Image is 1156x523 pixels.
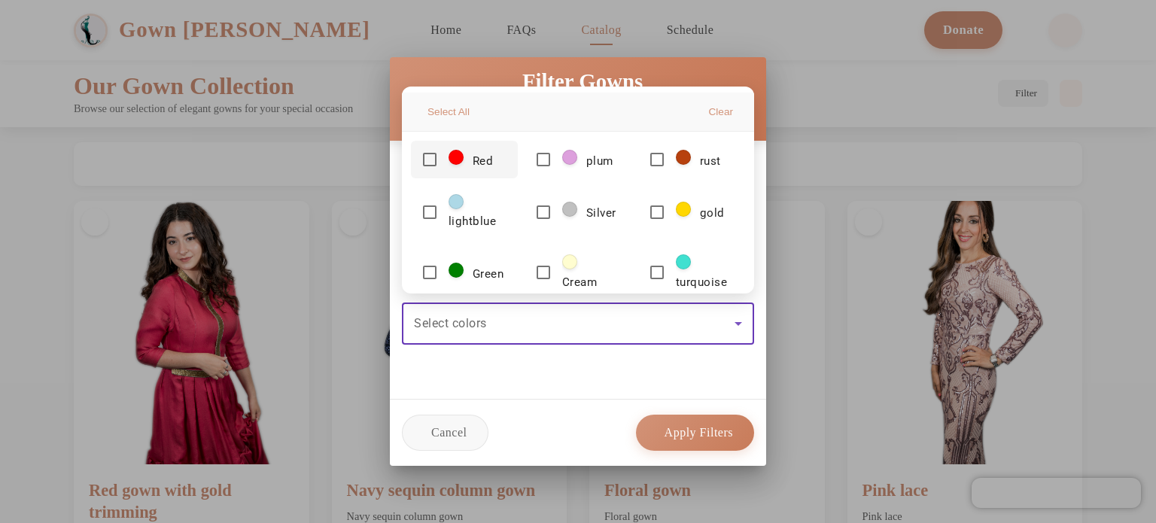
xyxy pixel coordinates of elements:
span: gold [700,206,725,220]
span: Green [473,267,503,281]
span: plum [586,154,613,168]
button: Select All [414,102,479,122]
button: Clear [695,102,742,122]
span: turquoise [676,275,727,289]
span: Silver [586,206,616,220]
span: Cream [562,275,597,289]
span: rust [700,154,721,168]
span: lightblue [449,214,496,228]
iframe: Chatra live chat [972,478,1141,508]
span: Red [473,154,493,168]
